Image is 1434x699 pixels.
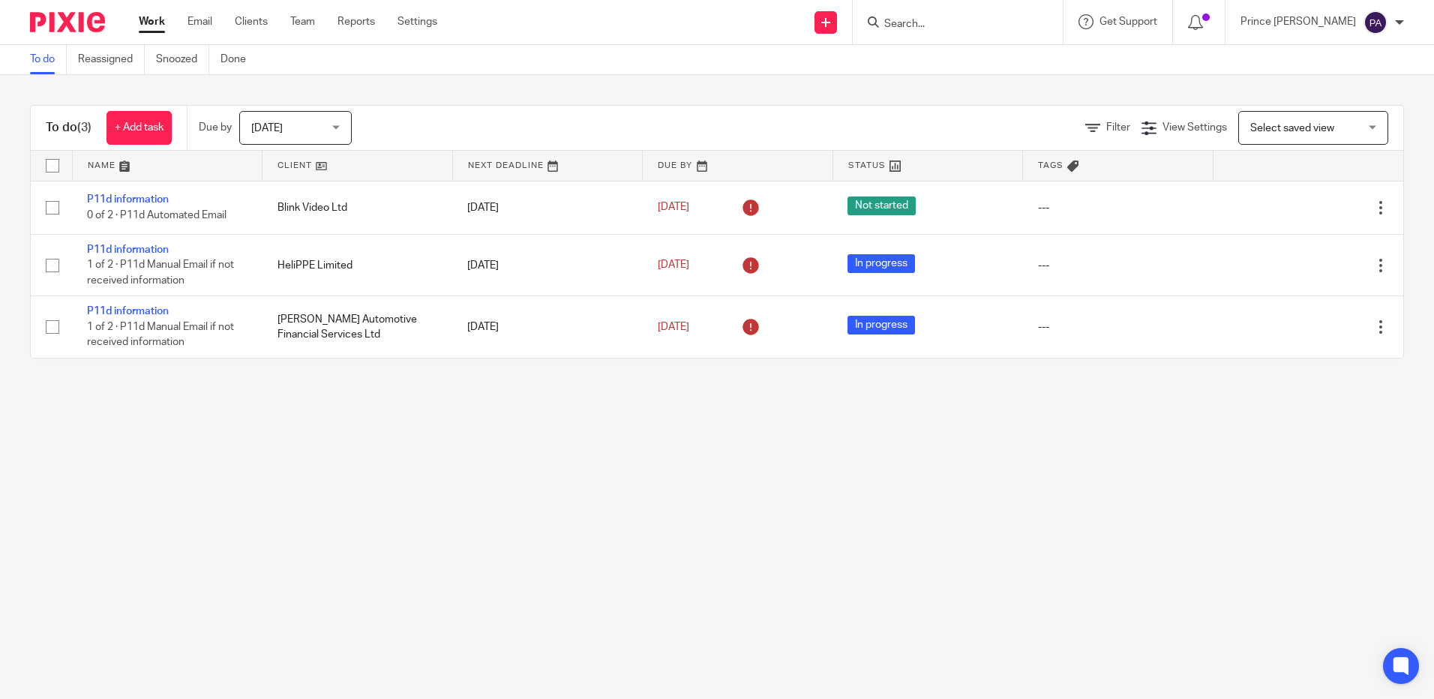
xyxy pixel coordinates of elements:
a: Settings [397,14,437,29]
a: To do [30,45,67,74]
td: [DATE] [452,234,643,295]
input: Search [883,18,1018,31]
span: [DATE] [251,123,283,133]
h1: To do [46,120,91,136]
a: + Add task [106,111,172,145]
a: Reports [337,14,375,29]
td: HeliPPE Limited [262,234,453,295]
a: P11d information [87,194,169,205]
a: Reassigned [78,45,145,74]
img: Pixie [30,12,105,32]
span: Select saved view [1250,123,1334,133]
td: [DATE] [452,181,643,234]
p: Prince [PERSON_NAME] [1240,14,1356,29]
a: P11d information [87,306,169,316]
div: --- [1038,258,1198,273]
span: 1 of 2 · P11d Manual Email if not received information [87,322,234,348]
span: (3) [77,121,91,133]
td: Blink Video Ltd [262,181,453,234]
div: --- [1038,200,1198,215]
a: P11d information [87,244,169,255]
span: [DATE] [658,322,689,332]
span: In progress [847,316,915,334]
td: [PERSON_NAME] Automotive Financial Services Ltd [262,296,453,358]
span: Filter [1106,122,1130,133]
a: Snoozed [156,45,209,74]
span: Tags [1038,161,1063,169]
span: In progress [847,254,915,273]
a: Done [220,45,257,74]
div: --- [1038,319,1198,334]
a: Team [290,14,315,29]
span: View Settings [1162,122,1227,133]
img: svg%3E [1363,10,1387,34]
span: [DATE] [658,259,689,270]
a: Clients [235,14,268,29]
span: Not started [847,196,916,215]
span: 0 of 2 · P11d Automated Email [87,210,226,220]
span: [DATE] [658,202,689,213]
a: Work [139,14,165,29]
span: 1 of 2 · P11d Manual Email if not received information [87,260,234,286]
span: Get Support [1099,16,1157,27]
a: Email [187,14,212,29]
p: Due by [199,120,232,135]
td: [DATE] [452,296,643,358]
